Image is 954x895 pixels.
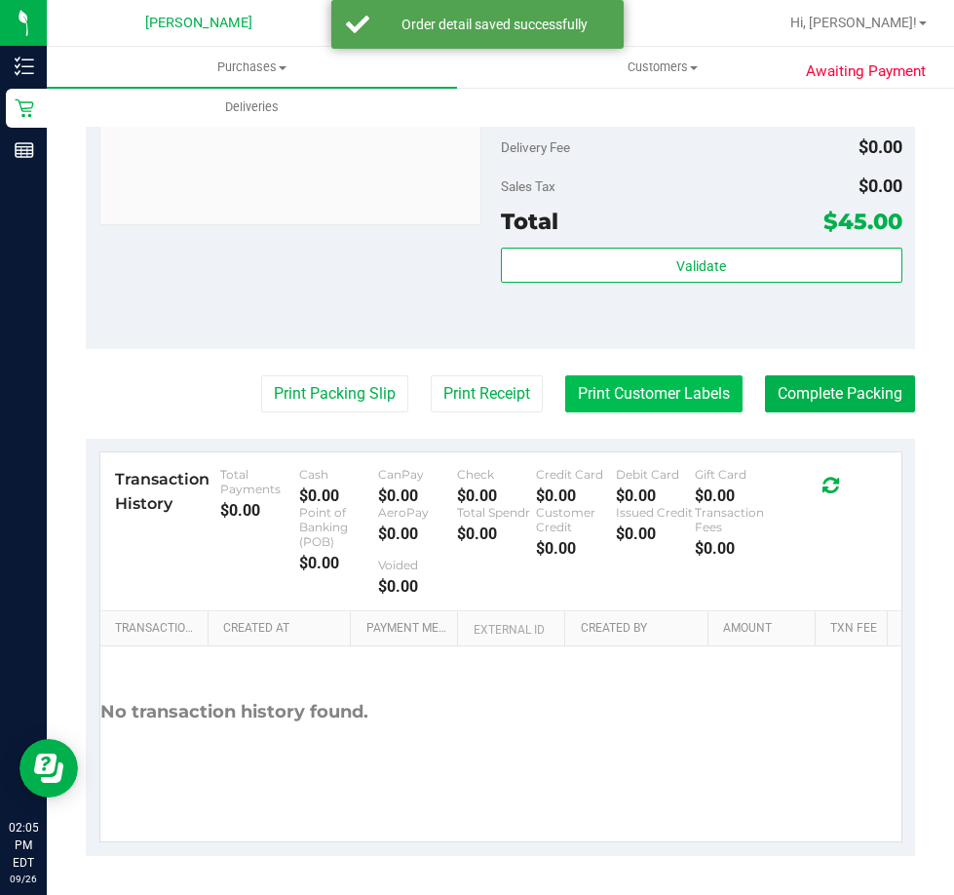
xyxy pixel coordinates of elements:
[616,525,695,543] div: $0.00
[565,375,743,412] button: Print Customer Labels
[380,15,609,34] div: Order detail saved successfully
[299,467,378,482] div: Cash
[15,140,34,160] inline-svg: Reports
[378,505,457,520] div: AeroPay
[378,486,457,505] div: $0.00
[695,467,774,482] div: Gift Card
[47,58,457,76] span: Purchases
[378,467,457,482] div: CanPay
[616,467,695,482] div: Debit Card
[457,505,536,520] div: Total Spendr
[536,467,615,482] div: Credit Card
[859,175,902,196] span: $0.00
[100,646,368,778] div: No transaction history found.
[501,178,555,194] span: Sales Tax
[145,15,252,31] span: [PERSON_NAME]
[501,139,570,155] span: Delivery Fee
[581,621,701,637] a: Created By
[536,539,615,558] div: $0.00
[501,208,558,235] span: Total
[457,47,867,88] a: Customers
[115,621,200,637] a: Transaction ID
[199,98,305,116] span: Deliveries
[15,57,34,76] inline-svg: Inventory
[458,58,866,76] span: Customers
[47,47,457,88] a: Purchases
[15,98,34,118] inline-svg: Retail
[299,505,378,549] div: Point of Banking (POB)
[536,505,615,534] div: Customer Credit
[806,60,926,83] span: Awaiting Payment
[220,467,299,496] div: Total Payments
[261,375,408,412] button: Print Packing Slip
[457,611,564,646] th: External ID
[830,621,879,637] a: Txn Fee
[366,621,450,637] a: Payment Method
[676,258,726,274] span: Validate
[616,486,695,505] div: $0.00
[47,87,457,128] a: Deliveries
[378,577,457,596] div: $0.00
[220,501,299,520] div: $0.00
[299,486,378,505] div: $0.00
[695,486,774,505] div: $0.00
[695,505,774,534] div: Transaction Fees
[859,136,902,157] span: $0.00
[299,554,378,572] div: $0.00
[501,248,902,283] button: Validate
[378,525,457,543] div: $0.00
[431,375,543,412] button: Print Receipt
[457,486,536,505] div: $0.00
[695,539,774,558] div: $0.00
[790,15,917,30] span: Hi, [PERSON_NAME]!
[616,505,695,520] div: Issued Credit
[457,525,536,543] div: $0.00
[536,486,615,505] div: $0.00
[19,739,78,798] iframe: Resource center
[9,819,38,872] p: 02:05 PM EDT
[823,208,902,235] span: $45.00
[723,621,807,637] a: Amount
[765,375,915,412] button: Complete Packing
[457,467,536,482] div: Check
[223,621,343,637] a: Created At
[9,872,38,886] p: 09/26
[378,558,457,572] div: Voided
